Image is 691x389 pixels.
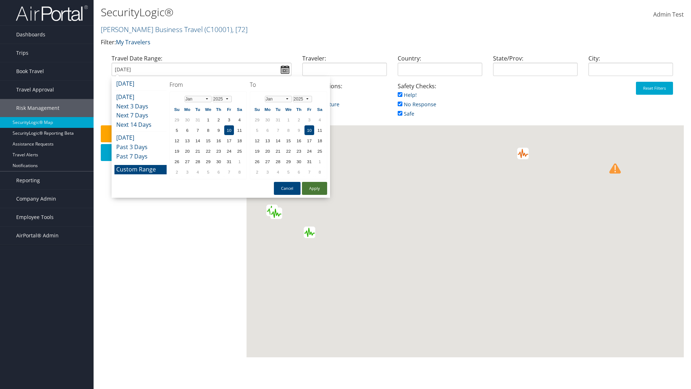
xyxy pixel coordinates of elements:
td: 29 [172,115,182,125]
span: ( C10001 ) [204,24,232,34]
td: 21 [193,146,203,156]
th: Su [252,104,262,114]
td: 9 [214,125,223,135]
td: 4 [235,115,244,125]
span: Reporting [16,171,40,189]
span: Dashboards [16,26,45,44]
th: Th [214,104,223,114]
td: 17 [304,136,314,146]
li: Next 7 Days [114,111,167,120]
a: [PERSON_NAME] Business Travel [101,24,248,34]
td: 8 [203,125,213,135]
a: My Travelers [116,38,150,46]
h4: To [250,81,327,89]
h4: From [170,81,247,89]
td: 31 [193,115,203,125]
button: Download Report [101,144,243,161]
td: 29 [284,157,293,166]
th: We [284,104,293,114]
td: 31 [224,157,234,166]
td: 1 [235,157,244,166]
td: 10 [304,125,314,135]
div: Green earthquake alert (Magnitude 5.8M, Depth:9.144km) in Mexico 11/08/2025 02:21 UTC, 40 thousan... [266,205,278,216]
a: Help! [398,91,417,98]
td: 31 [273,115,283,125]
td: 24 [304,146,314,156]
th: Fr [304,104,314,114]
th: Tu [193,104,203,114]
td: 10 [224,125,234,135]
td: 4 [273,167,283,177]
div: State/Prov: [488,54,583,82]
div: City: [583,54,678,82]
td: 30 [294,157,304,166]
td: 16 [214,136,223,146]
h1: SecurityLogic® [101,5,489,20]
li: Custom Range [114,165,167,174]
div: Safety Checks: [392,82,488,125]
li: [DATE] [114,133,167,143]
th: We [203,104,213,114]
td: 23 [294,146,304,156]
td: 20 [182,146,192,156]
li: [DATE] [114,93,167,102]
td: 2 [294,115,304,125]
div: Travel Date Range: [106,54,297,82]
td: 29 [203,157,213,166]
td: 2 [214,115,223,125]
div: Traveler: [297,54,392,82]
td: 28 [193,157,203,166]
td: 5 [284,167,293,177]
td: 1 [203,115,213,125]
td: 26 [252,157,262,166]
td: 15 [203,136,213,146]
td: 8 [315,167,325,177]
td: 27 [263,157,272,166]
td: 18 [235,136,244,146]
td: 8 [235,167,244,177]
span: Employee Tools [16,208,54,226]
td: 11 [315,125,325,135]
td: 26 [172,157,182,166]
td: 19 [252,146,262,156]
td: 6 [182,125,192,135]
th: Tu [273,104,283,114]
div: Green earthquake alert (Magnitude 4.7M, Depth:148.057km) in Colombia 11/08/2025 00:16 UTC, 3 mill... [304,227,315,238]
td: 4 [193,167,203,177]
td: 28 [273,157,283,166]
td: 3 [182,167,192,177]
td: 7 [224,167,234,177]
div: Green earthquake alert (Magnitude 4.6M, Depth:10km) in Mexico 10/08/2025 14:31 UTC, 90 thousand i... [270,207,282,219]
div: Trip Locations: [297,82,392,116]
span: Book Travel [16,62,44,80]
img: airportal-logo.png [16,5,88,22]
td: 17 [224,136,234,146]
th: Su [172,104,182,114]
td: 3 [224,115,234,125]
a: No Response [398,101,436,108]
td: 23 [214,146,223,156]
th: Sa [235,104,244,114]
td: 6 [294,167,304,177]
span: Company Admin [16,190,56,208]
td: 20 [263,146,272,156]
th: Sa [315,104,325,114]
div: Green earthquake alert (Magnitude 4.7M, Depth:10km) in Guatemala 10/08/2025 20:37 UTC, 70 thousan... [271,207,282,219]
td: 27 [182,157,192,166]
td: 5 [252,125,262,135]
td: 12 [172,136,182,146]
button: Reset Filters [636,82,673,95]
td: 19 [172,146,182,156]
td: 1 [315,157,325,166]
td: 25 [315,146,325,156]
td: 22 [203,146,213,156]
th: Mo [263,104,272,114]
span: Admin Test [653,10,684,18]
div: 0 Travelers [101,164,247,178]
li: [DATE] [114,79,167,89]
td: 5 [172,125,182,135]
td: 7 [304,167,314,177]
td: 31 [304,157,314,166]
button: Apply [302,182,327,195]
td: 1 [284,115,293,125]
